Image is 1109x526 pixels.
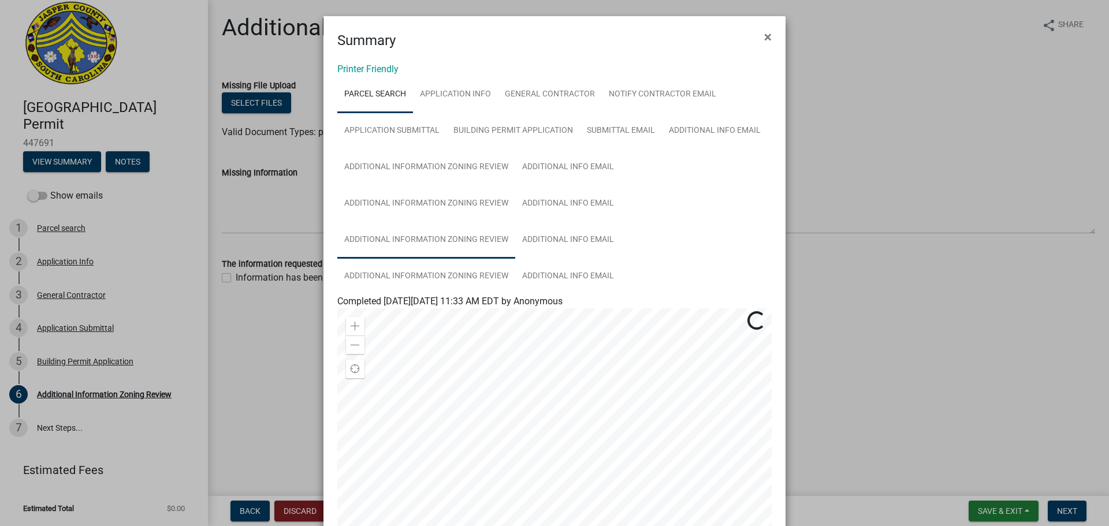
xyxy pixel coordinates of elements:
[515,222,621,259] a: Additional info email
[337,222,515,259] a: Additional Information Zoning Review
[337,149,515,186] a: Additional Information Zoning Review
[413,76,498,113] a: Application Info
[337,185,515,222] a: Additional Information Zoning Review
[515,149,621,186] a: Additional info email
[337,296,563,307] span: Completed [DATE][DATE] 11:33 AM EDT by Anonymous
[346,317,364,335] div: Zoom in
[755,21,781,53] button: Close
[337,64,399,74] a: Printer Friendly
[515,185,621,222] a: Additional info email
[346,360,364,378] div: Find my location
[515,258,621,295] a: Additional info email
[446,113,580,150] a: Building Permit Application
[580,113,662,150] a: Submittal Email
[764,29,772,45] span: ×
[337,30,396,51] h4: Summary
[346,335,364,354] div: Zoom out
[337,258,515,295] a: Additional Information Zoning Review
[662,113,768,150] a: Additional info email
[498,76,602,113] a: General Contractor
[602,76,723,113] a: Notify Contractor Email
[337,113,446,150] a: Application Submittal
[337,76,413,113] a: Parcel search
